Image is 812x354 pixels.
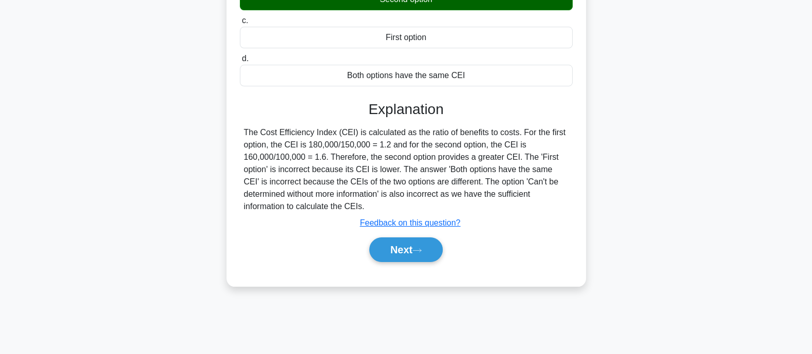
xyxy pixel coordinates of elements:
span: c. [242,16,248,25]
a: Feedback on this question? [360,218,461,227]
h3: Explanation [246,101,566,118]
span: d. [242,54,249,63]
div: First option [240,27,573,48]
div: Both options have the same CEI [240,65,573,86]
div: The Cost Efficiency Index (CEI) is calculated as the ratio of benefits to costs. For the first op... [244,126,569,213]
button: Next [369,237,443,262]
